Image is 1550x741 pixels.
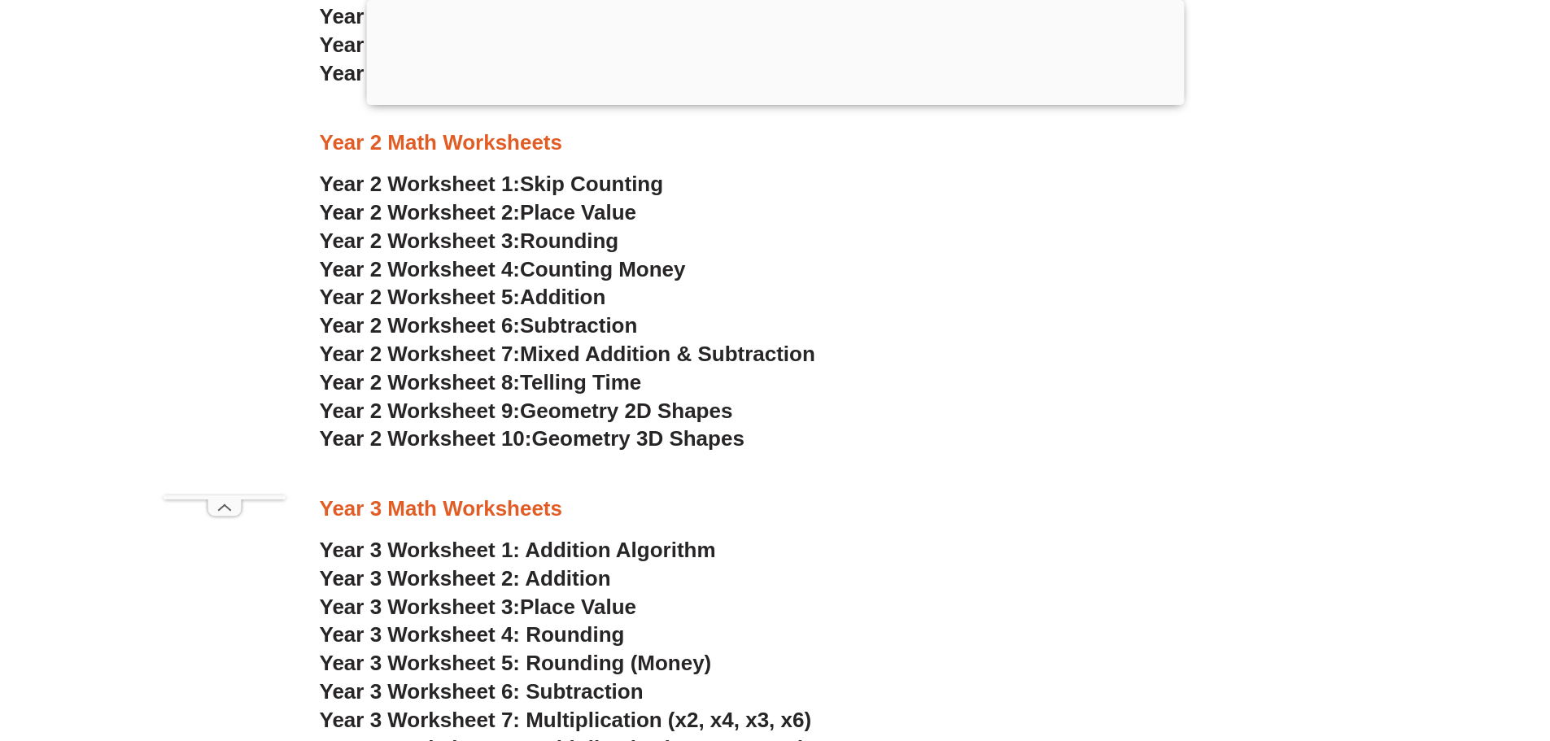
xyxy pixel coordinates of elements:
[320,370,642,394] a: Year 2 Worksheet 8:Telling Time
[320,313,521,338] span: Year 2 Worksheet 6:
[320,370,521,394] span: Year 2 Worksheet 8:
[520,342,815,366] span: Mixed Addition & Subtraction
[320,4,679,28] a: Year 1Worksheet 8:Australian coins
[320,229,619,253] a: Year 2 Worksheet 3:Rounding
[531,426,744,451] span: Geometry 3D Shapes
[320,708,812,732] a: Year 3 Worksheet 7: Multiplication (x2, x4, x3, x6)
[520,399,732,423] span: Geometry 2D Shapes
[520,257,686,281] span: Counting Money
[320,257,686,281] a: Year 2 Worksheet 4:Counting Money
[320,399,521,423] span: Year 2 Worksheet 9:
[320,200,637,224] a: Year 2 Worksheet 2:Place Value
[520,200,636,224] span: Place Value
[320,129,1231,157] h3: Year 2 Math Worksheets
[320,566,611,591] a: Year 3 Worksheet 2: Addition
[1279,557,1550,741] div: チャットウィジェット
[320,595,521,619] span: Year 3 Worksheet 3:
[320,172,664,196] a: Year 2 Worksheet 1:Skip Counting
[320,229,521,253] span: Year 2 Worksheet 3:
[320,342,815,366] a: Year 2 Worksheet 7:Mixed Addition & Subtraction
[320,595,637,619] a: Year 3 Worksheet 3:Place Value
[320,426,744,451] a: Year 2 Worksheet 10:Geometry 3D Shapes
[320,495,1231,523] h3: Year 3 Math Worksheets
[520,595,636,619] span: Place Value
[320,61,662,85] a: Year 1Worksheet 10:Measurement
[320,313,638,338] a: Year 2 Worksheet 6:Subtraction
[520,285,605,309] span: Addition
[320,399,733,423] a: Year 2 Worksheet 9:Geometry 2D Shapes
[320,285,606,309] a: Year 2 Worksheet 5:Addition
[320,172,521,196] span: Year 2 Worksheet 1:
[520,313,637,338] span: Subtraction
[320,33,609,57] a: Year 1Worksheet 9:Fractions
[520,370,641,394] span: Telling Time
[520,172,663,196] span: Skip Counting
[320,285,521,309] span: Year 2 Worksheet 5:
[320,538,716,562] a: Year 3 Worksheet 1: Addition Algorithm
[320,342,521,366] span: Year 2 Worksheet 7:
[320,257,521,281] span: Year 2 Worksheet 4:
[320,679,644,704] a: Year 3 Worksheet 6: Subtraction
[320,651,712,675] a: Year 3 Worksheet 5: Rounding (Money)
[320,200,521,224] span: Year 2 Worksheet 2:
[520,229,618,253] span: Rounding
[164,37,286,495] iframe: Advertisement
[320,426,532,451] span: Year 2 Worksheet 10:
[320,622,625,647] a: Year 3 Worksheet 4: Rounding
[1279,557,1550,741] iframe: Chat Widget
